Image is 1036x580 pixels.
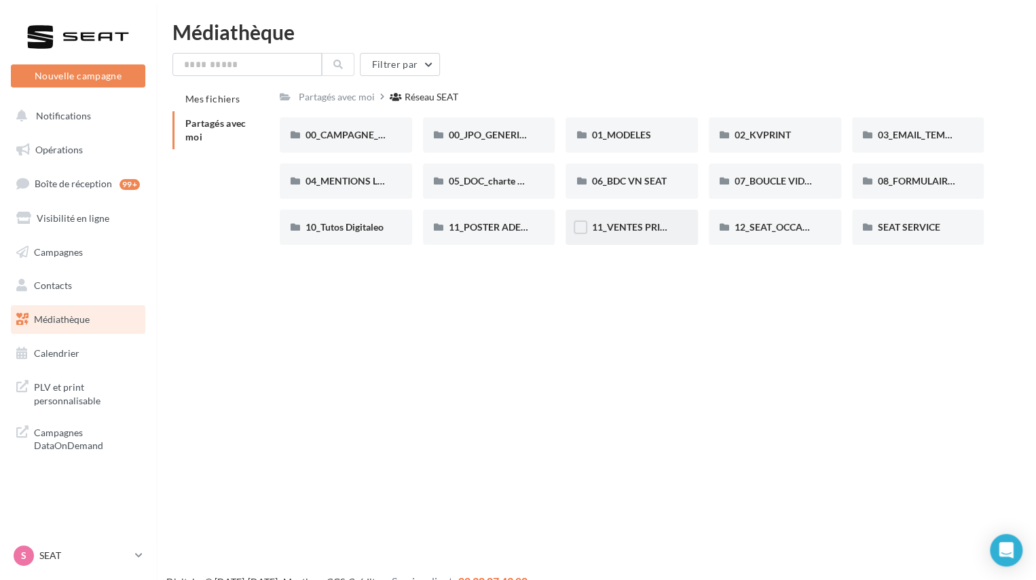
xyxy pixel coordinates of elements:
a: Campagnes [8,238,148,267]
a: Calendrier [8,339,148,368]
span: 06_BDC VN SEAT [591,175,666,187]
span: S [21,549,26,562]
span: Partagés avec moi [185,117,246,142]
span: 00_CAMPAGNE_SEPTEMBRE [306,129,432,140]
a: Campagnes DataOnDemand [8,418,148,458]
div: Réseau SEAT [405,90,458,104]
span: 05_DOC_charte graphique + Guidelines [449,175,614,187]
a: Contacts [8,271,148,300]
a: S SEAT [11,543,145,568]
a: Boîte de réception99+ [8,169,148,198]
span: 00_JPO_GENERIQUE IBIZA ARONA [449,129,602,140]
span: 11_VENTES PRIVÉES SEAT [591,221,707,233]
span: Calendrier [34,347,79,359]
a: Visibilité en ligne [8,204,148,233]
span: 04_MENTIONS LEGALES OFFRES PRESSE [306,175,485,187]
a: Médiathèque [8,305,148,334]
div: 99+ [119,179,140,190]
span: 01_MODELES [591,129,650,140]
span: 11_POSTER ADEME SEAT [449,221,559,233]
span: SEAT SERVICE [878,221,940,233]
button: Notifications [8,102,143,130]
span: Médiathèque [34,313,90,325]
span: Opérations [35,144,83,155]
span: Campagnes [34,246,83,257]
span: Contacts [34,279,72,291]
button: Nouvelle campagne [11,64,145,88]
div: Open Intercom Messenger [990,534,1022,566]
span: Notifications [36,110,91,121]
span: 02_KVPRINT [735,129,791,140]
span: 03_EMAIL_TEMPLATE HTML SEAT [878,129,1026,140]
button: Filtrer par [360,53,440,76]
span: Campagnes DataOnDemand [34,423,140,452]
p: SEAT [39,549,130,562]
span: PLV et print personnalisable [34,378,140,407]
a: Opérations [8,136,148,164]
span: 12_SEAT_OCCASIONS_GARANTIES [735,221,888,233]
span: 10_Tutos Digitaleo [306,221,384,233]
span: 07_BOUCLE VIDEO ECRAN SHOWROOM [735,175,914,187]
span: Visibilité en ligne [37,212,109,224]
span: Boîte de réception [35,178,112,189]
a: PLV et print personnalisable [8,372,148,412]
span: Mes fichiers [185,93,240,104]
div: Partagés avec moi [299,90,375,104]
div: Médiathèque [172,22,1020,42]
